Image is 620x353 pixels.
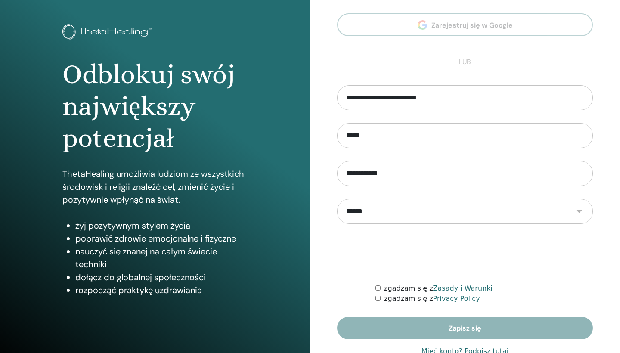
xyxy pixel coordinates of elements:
[75,219,248,232] li: żyj pozytywnym stylem życia
[75,245,248,271] li: nauczyć się znanej na całym świecie techniki
[75,284,248,297] li: rozpocząć praktykę uzdrawiania
[400,237,530,270] iframe: reCAPTCHA
[455,57,475,67] span: lub
[384,294,480,304] label: zgadzam się z
[62,59,248,155] h1: Odblokuj swój największy potencjał
[433,284,493,292] a: Zasady i Warunki
[62,167,248,206] p: ThetaHealing umożliwia ludziom ze wszystkich środowisk i religii znaleźć cel, zmienić życie i poz...
[75,232,248,245] li: poprawić zdrowie emocjonalne i fizyczne
[433,294,480,303] a: Privacy Policy
[75,271,248,284] li: dołącz do globalnej społeczności
[384,283,493,294] label: zgadzam się z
